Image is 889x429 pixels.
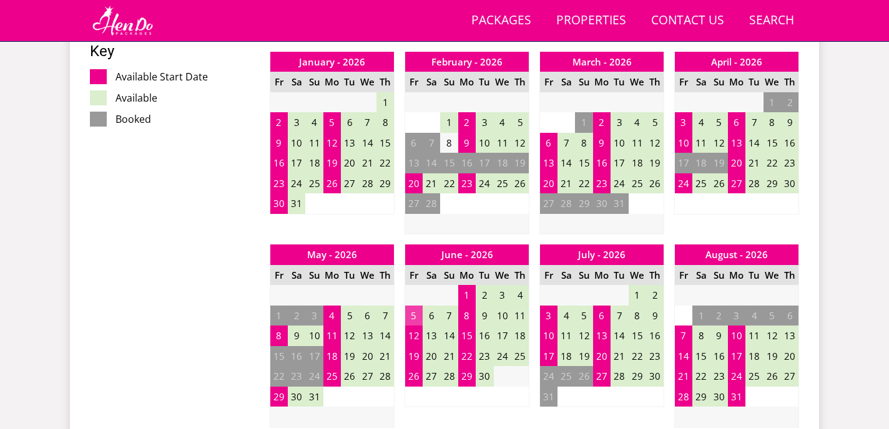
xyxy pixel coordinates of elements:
[710,153,727,173] td: 19
[629,153,646,173] td: 18
[728,346,745,367] td: 17
[745,112,763,133] td: 7
[405,193,423,214] td: 27
[288,173,305,194] td: 24
[476,173,493,194] td: 24
[359,153,376,173] td: 21
[745,72,763,92] th: Tu
[440,325,458,346] td: 14
[494,325,511,346] td: 17
[646,265,664,286] th: Th
[781,265,798,286] th: Th
[540,366,557,387] td: 24
[728,153,745,173] td: 20
[288,366,305,387] td: 23
[288,72,305,92] th: Sa
[629,112,646,133] td: 4
[270,173,288,194] td: 23
[288,133,305,153] td: 10
[323,325,341,346] td: 11
[341,133,358,153] td: 13
[781,346,798,367] td: 20
[476,112,493,133] td: 3
[305,153,323,173] td: 18
[115,69,260,84] dd: Available Start Date
[629,265,646,286] th: We
[575,325,592,346] td: 12
[575,112,592,133] td: 1
[540,173,557,194] td: 20
[476,325,493,346] td: 16
[710,72,727,92] th: Su
[359,112,376,133] td: 7
[540,133,557,153] td: 6
[376,133,394,153] td: 15
[540,265,557,286] th: Fr
[675,112,692,133] td: 3
[611,153,628,173] td: 17
[288,265,305,286] th: Sa
[629,133,646,153] td: 11
[270,244,395,265] th: May - 2026
[646,153,664,173] td: 19
[458,265,476,286] th: Mo
[781,173,798,194] td: 30
[341,153,358,173] td: 20
[323,366,341,387] td: 25
[745,173,763,194] td: 28
[575,72,592,92] th: Su
[376,346,394,367] td: 21
[359,325,376,346] td: 13
[458,366,476,387] td: 29
[288,346,305,367] td: 16
[458,306,476,326] td: 8
[423,153,440,173] td: 14
[440,173,458,194] td: 22
[270,153,288,173] td: 16
[745,133,763,153] td: 14
[557,72,575,92] th: Sa
[575,366,592,387] td: 26
[551,7,631,35] a: Properties
[764,173,781,194] td: 29
[675,325,692,346] td: 7
[288,112,305,133] td: 3
[575,133,592,153] td: 8
[494,306,511,326] td: 10
[341,325,358,346] td: 12
[423,72,440,92] th: Sa
[646,72,664,92] th: Th
[764,112,781,133] td: 8
[611,72,628,92] th: Tu
[323,173,341,194] td: 26
[494,346,511,367] td: 24
[593,346,611,367] td: 20
[359,366,376,387] td: 27
[728,265,745,286] th: Mo
[476,366,493,387] td: 30
[675,72,692,92] th: Fr
[476,72,493,92] th: Tu
[781,92,798,113] td: 2
[405,306,423,326] td: 5
[781,325,798,346] td: 13
[593,153,611,173] td: 16
[540,244,664,265] th: July - 2026
[511,153,529,173] td: 19
[629,366,646,387] td: 29
[511,112,529,133] td: 5
[423,133,440,153] td: 7
[764,133,781,153] td: 15
[458,72,476,92] th: Mo
[728,112,745,133] td: 6
[359,265,376,286] th: We
[646,346,664,367] td: 23
[781,133,798,153] td: 16
[458,153,476,173] td: 16
[440,112,458,133] td: 1
[692,133,710,153] td: 11
[764,306,781,326] td: 5
[376,72,394,92] th: Th
[405,366,423,387] td: 26
[270,306,288,326] td: 1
